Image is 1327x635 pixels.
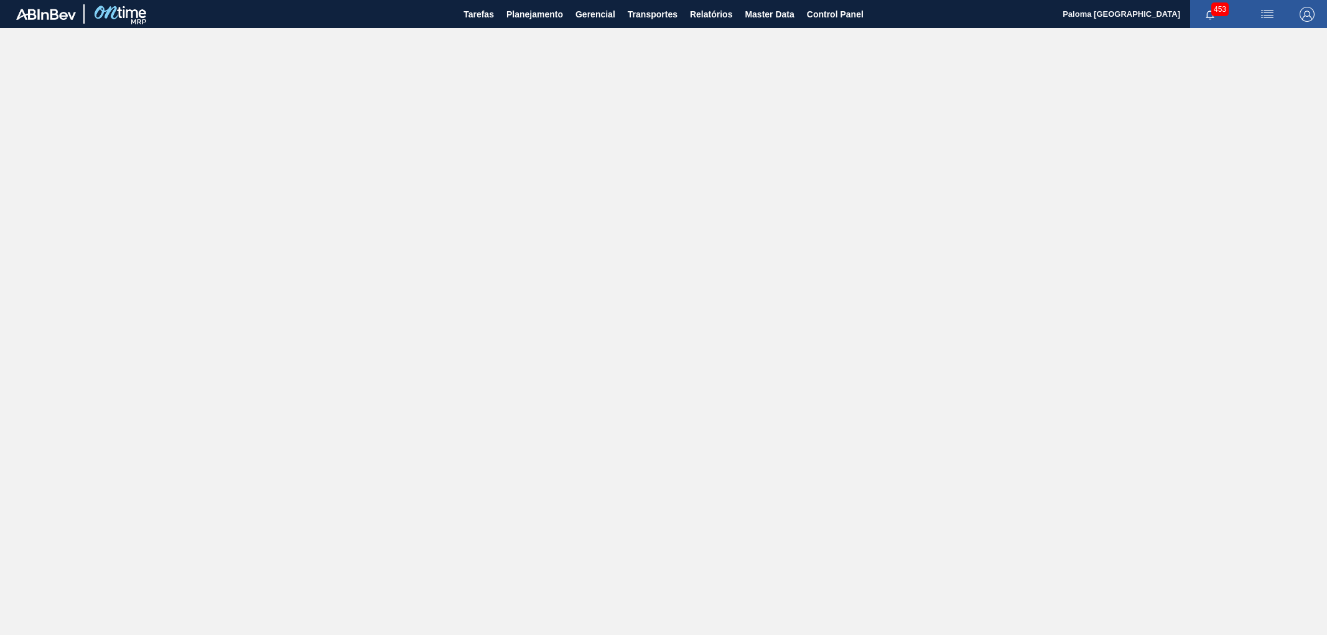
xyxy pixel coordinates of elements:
img: userActions [1260,7,1275,22]
span: Relatórios [690,7,732,22]
img: Logout [1300,7,1315,22]
span: Planejamento [506,7,563,22]
span: Master Data [745,7,794,22]
span: Tarefas [463,7,494,22]
span: Control Panel [807,7,864,22]
img: TNhmsLtSVTkK8tSr43FrP2fwEKptu5GPRR3wAAAABJRU5ErkJggg== [16,9,76,20]
button: Notificações [1190,6,1230,23]
span: 453 [1211,2,1229,16]
span: Gerencial [575,7,615,22]
span: Transportes [628,7,677,22]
